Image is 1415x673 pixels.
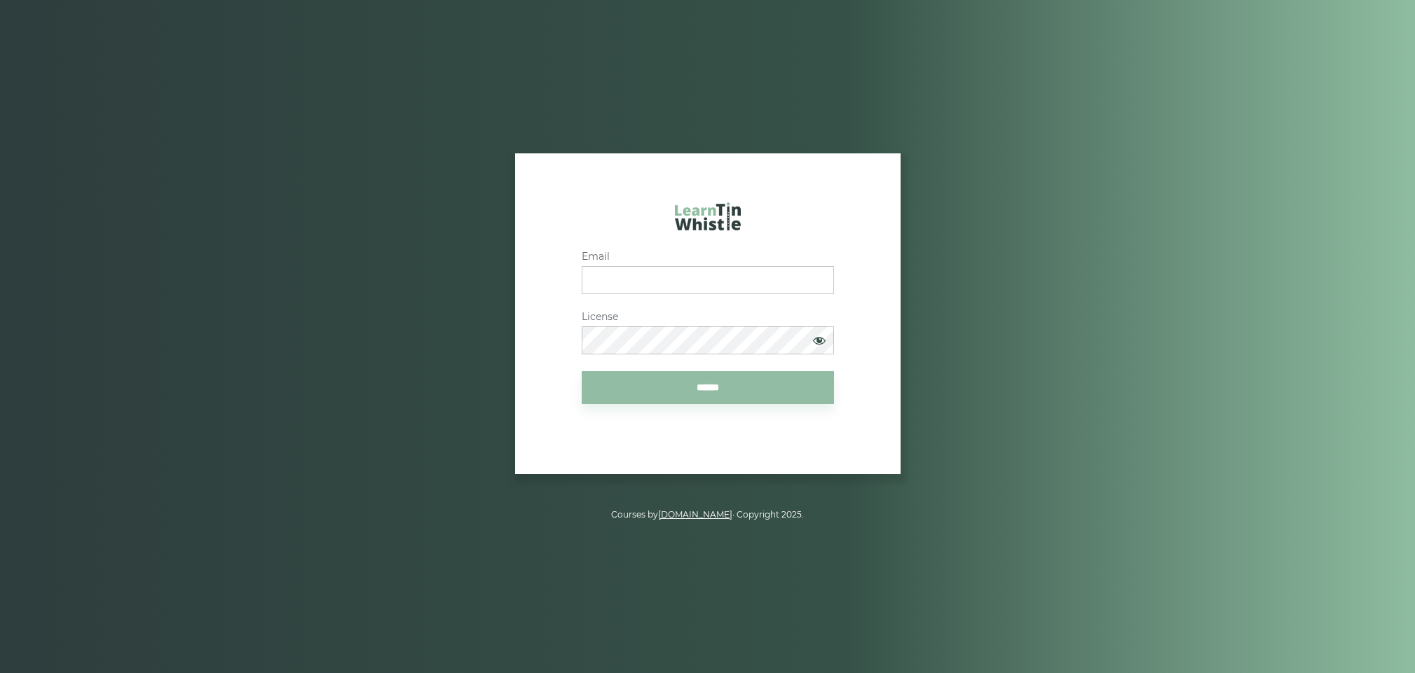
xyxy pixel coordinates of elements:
[582,311,834,323] label: License
[675,202,741,237] a: LearnTinWhistle.com
[582,251,834,263] label: Email
[658,509,732,520] a: [DOMAIN_NAME]
[675,202,741,230] img: LearnTinWhistle.com
[313,508,1103,522] p: Courses by · Copyright 2025.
